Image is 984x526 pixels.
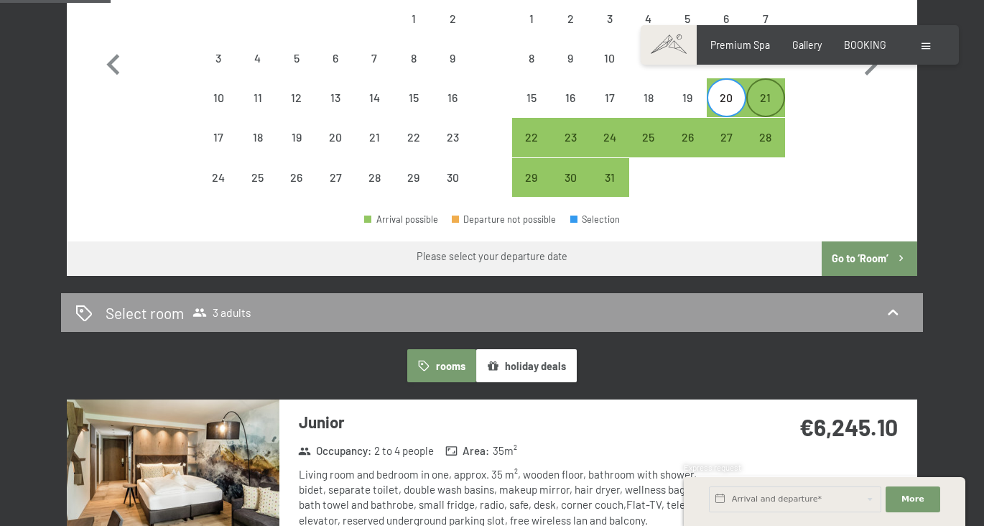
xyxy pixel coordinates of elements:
div: Departure not possible [199,78,238,117]
div: Sat Nov 08 2025 [394,39,433,78]
div: Tue Dec 30 2025 [551,158,590,197]
div: Departure not possible [452,215,557,224]
div: Departure possible [590,158,628,197]
div: 26 [279,172,315,208]
div: Fri Dec 26 2025 [668,118,707,157]
div: 18 [239,131,275,167]
div: 6 [708,13,744,49]
h3: Junior [299,411,726,433]
div: Sun Nov 23 2025 [433,118,472,157]
div: 8 [396,52,432,88]
div: Departure not possible [199,158,238,197]
div: Sat Dec 20 2025 [707,78,746,117]
div: Tue Nov 25 2025 [238,158,277,197]
span: 3 adults [192,305,251,320]
div: Departure not possible [590,78,628,117]
strong: €6,245.10 [799,413,898,440]
div: Departure possible [707,78,746,117]
div: Sat Dec 13 2025 [707,39,746,78]
div: Departure possible [512,158,551,197]
span: BOOKING [844,39,886,51]
div: 26 [669,131,705,167]
div: Thu Nov 27 2025 [316,158,355,197]
div: 30 [552,172,588,208]
div: Sun Nov 16 2025 [433,78,472,117]
div: Thu Dec 18 2025 [629,78,668,117]
div: Departure not possible [277,78,316,117]
span: Express request [684,463,741,472]
div: Wed Dec 24 2025 [590,118,628,157]
div: 25 [239,172,275,208]
div: Departure not possible [590,39,628,78]
div: Please select your departure date [417,249,567,264]
div: 19 [669,92,705,128]
div: Selection [570,215,621,224]
div: Sun Dec 14 2025 [746,39,785,78]
h2: Select room [106,303,184,323]
div: Thu Dec 25 2025 [629,118,668,157]
div: 11 [631,52,667,88]
div: Departure not possible [433,158,472,197]
div: Tue Nov 11 2025 [238,78,277,117]
div: Departure possible [551,158,590,197]
div: Departure not possible [316,118,355,157]
div: Departure not possible [707,39,746,78]
div: Departure possible [668,118,707,157]
div: Departure not possible [394,158,433,197]
div: 15 [514,92,549,128]
div: 27 [708,131,744,167]
div: 9 [435,52,470,88]
div: 30 [435,172,470,208]
div: 23 [435,131,470,167]
a: Gallery [792,39,822,51]
div: Departure not possible [238,39,277,78]
div: Sun Nov 30 2025 [433,158,472,197]
div: Sun Dec 28 2025 [746,118,785,157]
div: 5 [669,13,705,49]
div: Mon Dec 15 2025 [512,78,551,117]
div: 1 [514,13,549,49]
div: 24 [591,131,627,167]
div: Departure not possible [629,78,668,117]
div: Departure not possible [394,118,433,157]
div: Thu Nov 20 2025 [316,118,355,157]
div: Mon Nov 03 2025 [199,39,238,78]
div: 10 [591,52,627,88]
div: Departure not possible [238,78,277,117]
div: Departure not possible [629,39,668,78]
div: Departure not possible [355,118,394,157]
div: 12 [279,92,315,128]
div: Departure not possible [199,39,238,78]
div: Departure not possible [394,78,433,117]
div: Departure not possible [394,39,433,78]
div: Sun Nov 09 2025 [433,39,472,78]
div: Mon Dec 08 2025 [512,39,551,78]
div: 24 [200,172,236,208]
strong: Area : [445,443,490,458]
div: Fri Nov 07 2025 [355,39,394,78]
div: 16 [552,92,588,128]
div: Departure not possible [746,39,785,78]
div: Fri Nov 21 2025 [355,118,394,157]
div: 5 [279,52,315,88]
div: Thu Nov 06 2025 [316,39,355,78]
div: Departure not possible [316,158,355,197]
div: Wed Nov 05 2025 [277,39,316,78]
div: Fri Nov 14 2025 [355,78,394,117]
div: Mon Nov 10 2025 [199,78,238,117]
div: 2 [435,13,470,49]
button: More [886,486,940,512]
div: 23 [552,131,588,167]
div: Departure not possible [433,78,472,117]
div: Departure not possible [355,158,394,197]
button: Go to ‘Room’ [822,241,917,276]
div: 4 [239,52,275,88]
button: holiday deals [476,349,577,382]
div: 7 [748,13,784,49]
div: 27 [317,172,353,208]
div: Tue Nov 04 2025 [238,39,277,78]
div: Departure not possible [277,158,316,197]
div: Departure not possible [355,78,394,117]
div: Departure not possible [668,78,707,117]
